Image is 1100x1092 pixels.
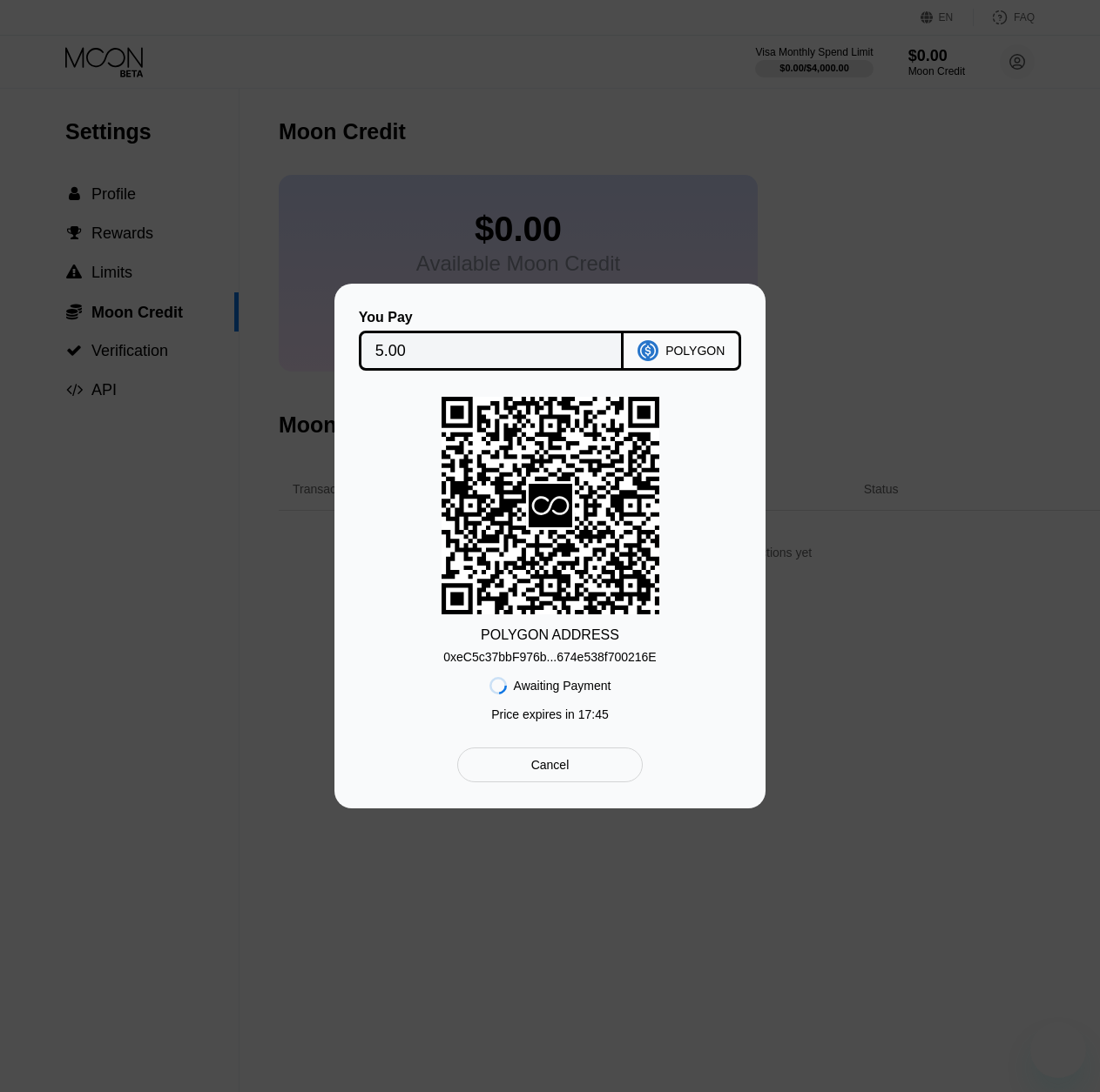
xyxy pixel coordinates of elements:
[514,679,611,693] div: Awaiting Payment
[491,707,609,721] div: Price expires in
[578,707,609,721] span: 17 : 45
[359,310,624,325] div: You Pay
[443,643,656,664] div: 0xeC5c37bbF976b...674e538f700216E
[1030,1022,1086,1078] iframe: לחצן להפעלת חלון העברת הודעות, השיחה מתבצעת
[361,310,739,371] div: You PayPOLYGON
[457,747,643,782] div: Cancel
[481,627,619,643] div: POLYGON ADDRESS
[531,757,570,773] div: Cancel
[665,344,725,358] div: POLYGON
[443,650,656,664] div: 0xeC5c37bbF976b...674e538f700216E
